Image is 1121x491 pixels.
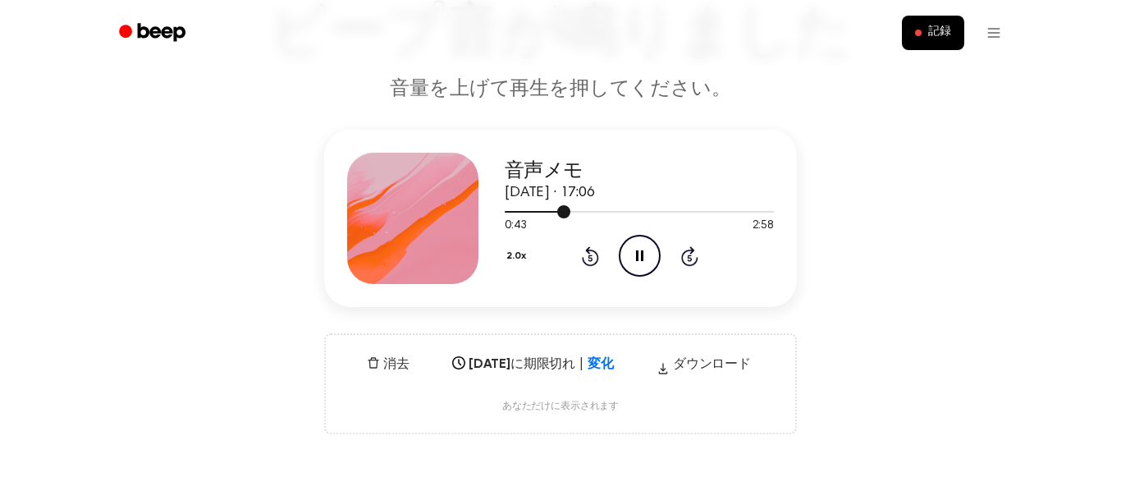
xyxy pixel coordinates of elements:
button: ダウンロード [650,355,757,381]
button: メニューを開く [974,13,1013,53]
font: 音量を上げて再生を押してください。 [390,80,730,99]
button: 記録 [902,16,964,50]
font: 音声メモ [505,161,583,181]
button: 2.0x [505,242,532,270]
font: 記録 [928,26,951,38]
font: あなただけに表示されます [502,402,619,411]
font: 0:43 [505,220,526,232]
font: 消去 [383,358,410,371]
font: 2:58 [753,220,774,232]
font: ダウンロード [673,358,751,371]
button: 消去 [360,355,416,374]
a: ビープ [108,17,200,49]
font: [DATE] · 17:06 [505,186,595,200]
